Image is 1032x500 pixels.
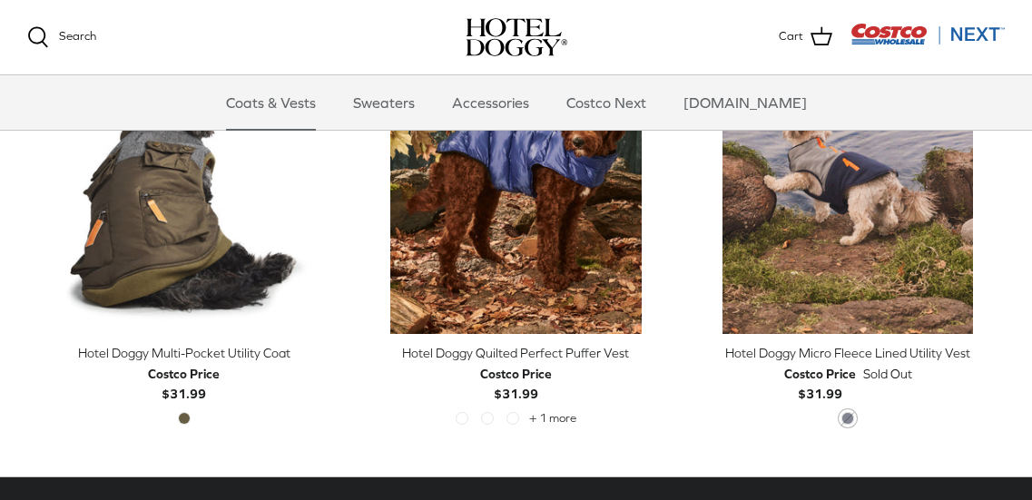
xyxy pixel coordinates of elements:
[59,29,96,43] span: Search
[27,343,341,404] a: Hotel Doggy Multi-Pocket Utility Coat Costco Price$31.99
[337,75,431,130] a: Sweaters
[359,343,673,404] a: Hotel Doggy Quilted Perfect Puffer Vest Costco Price$31.99
[779,25,832,49] a: Cart
[480,364,552,384] div: Costco Price
[359,21,673,335] a: Hotel Doggy Quilted Perfect Puffer Vest
[529,412,576,425] span: + 1 more
[27,21,341,335] a: Hotel Doggy Multi-Pocket Utility Coat
[691,21,1005,335] a: Hotel Doggy Micro Fleece Lined Utility Vest
[691,343,1005,404] a: Hotel Doggy Micro Fleece Lined Utility Vest Costco Price$31.99 Sold Out
[784,364,856,384] div: Costco Price
[148,364,220,384] div: Costco Price
[550,75,663,130] a: Costco Next
[466,18,567,56] a: hoteldoggy.com hoteldoggycom
[466,18,567,56] img: hoteldoggycom
[691,343,1005,363] div: Hotel Doggy Micro Fleece Lined Utility Vest
[667,75,823,130] a: [DOMAIN_NAME]
[27,343,341,363] div: Hotel Doggy Multi-Pocket Utility Coat
[210,75,332,130] a: Coats & Vests
[27,26,96,48] a: Search
[850,34,1005,48] a: Visit Costco Next
[480,364,552,401] b: $31.99
[863,364,912,384] span: Sold Out
[148,364,220,401] b: $31.99
[784,364,856,401] b: $31.99
[359,343,673,363] div: Hotel Doggy Quilted Perfect Puffer Vest
[779,27,803,46] span: Cart
[850,23,1005,45] img: Costco Next
[436,75,545,130] a: Accessories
